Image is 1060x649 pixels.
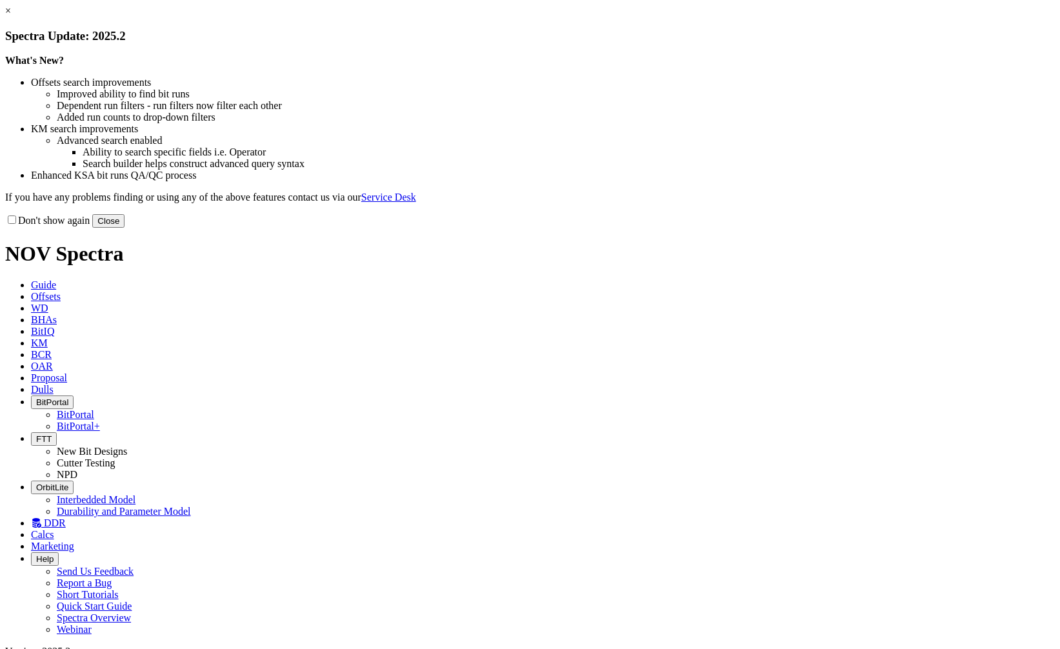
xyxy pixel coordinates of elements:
[31,326,54,337] span: BitIQ
[31,291,61,302] span: Offsets
[31,372,67,383] span: Proposal
[31,279,56,290] span: Guide
[36,434,52,444] span: FTT
[57,577,112,588] a: Report a Bug
[57,409,94,420] a: BitPortal
[83,146,1055,158] li: Ability to search specific fields i.e. Operator
[57,135,1055,146] li: Advanced search enabled
[57,446,127,457] a: New Bit Designs
[5,242,1055,266] h1: NOV Spectra
[8,215,16,224] input: Don't show again
[31,170,1055,181] li: Enhanced KSA bit runs QA/QC process
[5,215,90,226] label: Don't show again
[31,303,48,314] span: WD
[57,100,1055,112] li: Dependent run filters - run filters now filter each other
[31,314,57,325] span: BHAs
[57,601,132,612] a: Quick Start Guide
[92,214,125,228] button: Close
[31,361,53,372] span: OAR
[83,158,1055,170] li: Search builder helps construct advanced query syntax
[57,112,1055,123] li: Added run counts to drop-down filters
[5,5,11,16] a: ×
[36,554,54,564] span: Help
[5,192,1055,203] p: If you have any problems finding or using any of the above features contact us via our
[31,384,54,395] span: Dulls
[31,337,48,348] span: KM
[31,349,52,360] span: BCR
[57,457,115,468] a: Cutter Testing
[57,566,134,577] a: Send Us Feedback
[5,29,1055,43] h3: Spectra Update: 2025.2
[31,123,1055,135] li: KM search improvements
[36,483,68,492] span: OrbitLite
[361,192,416,203] a: Service Desk
[57,469,77,480] a: NPD
[57,589,119,600] a: Short Tutorials
[36,397,68,407] span: BitPortal
[57,612,131,623] a: Spectra Overview
[57,88,1055,100] li: Improved ability to find bit runs
[31,77,1055,88] li: Offsets search improvements
[57,421,100,432] a: BitPortal+
[57,624,92,635] a: Webinar
[44,517,66,528] span: DDR
[31,541,74,552] span: Marketing
[57,494,135,505] a: Interbedded Model
[31,529,54,540] span: Calcs
[57,506,191,517] a: Durability and Parameter Model
[5,55,64,66] strong: What's New?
